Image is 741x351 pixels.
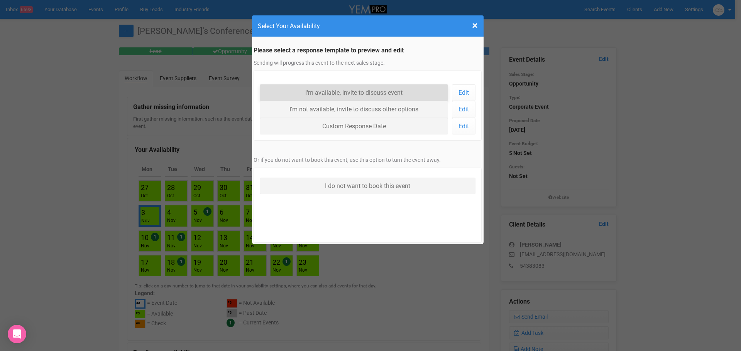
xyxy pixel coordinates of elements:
a: I'm available, invite to discuss event [260,84,448,101]
p: Sending will progress this event to the next sales stage. [254,59,482,67]
a: I'm not available, invite to discuss other options [260,101,448,118]
span: × [472,19,478,32]
h4: Select Your Availability [258,21,478,31]
a: Edit [452,84,475,101]
div: Open Intercom Messenger [8,325,26,343]
a: Edit [452,118,475,134]
legend: Please select a response template to preview and edit [254,46,482,55]
p: Or if you do not want to book this event, use this option to turn the event away. [254,156,482,164]
a: I do not want to book this event [260,178,476,194]
a: Custom Response Date [260,118,448,134]
a: Edit [452,101,475,118]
